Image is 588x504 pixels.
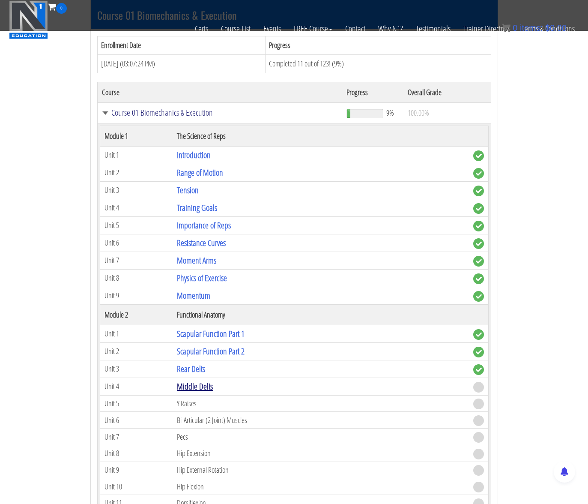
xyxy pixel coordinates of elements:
[339,14,372,44] a: Contact
[473,329,484,340] span: complete
[177,184,199,196] a: Tension
[97,82,342,102] th: Course
[287,14,339,44] a: FREE Course
[520,23,543,33] span: items:
[502,24,510,32] img: icon11.png
[177,255,216,266] a: Moment Arms
[100,252,173,269] td: Unit 7
[473,291,484,302] span: complete
[265,54,491,73] td: Completed 11 out of 123! (9%)
[177,381,213,392] a: Middle Delts
[100,181,173,199] td: Unit 3
[100,234,173,252] td: Unit 6
[265,36,491,55] th: Progress
[177,345,245,357] a: Scapular Function Part 2
[177,237,226,249] a: Resistance Curves
[403,82,491,102] th: Overall Grade
[56,3,67,14] span: 0
[100,146,173,164] td: Unit 1
[177,149,211,161] a: Introduction
[473,186,484,196] span: complete
[100,304,173,325] th: Module 2
[100,325,173,342] td: Unit 1
[173,412,469,429] td: Bi-Articular (2 Joint) Muscles
[100,478,173,495] td: Unit 10
[173,429,469,445] td: Pecs
[100,412,173,429] td: Unit 6
[457,14,515,44] a: Trainer Directory
[473,347,484,357] span: complete
[409,14,457,44] a: Testimonials
[473,221,484,231] span: complete
[173,304,469,325] th: Functional Anatomy
[372,14,409,44] a: Why N1?
[100,462,173,478] td: Unit 9
[473,256,484,267] span: complete
[9,0,48,39] img: n1-education
[100,445,173,462] td: Unit 8
[173,126,469,146] th: The Science of Reps
[97,36,265,55] th: Enrollment Date
[257,14,287,44] a: Events
[100,199,173,216] td: Unit 4
[177,202,217,213] a: Training Goals
[97,54,265,73] td: [DATE] (03:07:24 PM)
[188,14,215,44] a: Certs
[473,273,484,284] span: complete
[177,290,210,301] a: Momentum
[177,272,227,284] a: Physics of Exercise
[342,82,403,102] th: Progress
[545,23,567,33] bdi: 0.00
[100,360,173,378] td: Unit 3
[100,342,173,360] td: Unit 2
[177,219,231,231] a: Importance of Reps
[100,216,173,234] td: Unit 5
[100,287,173,304] td: Unit 9
[545,23,550,33] span: $
[48,1,67,12] a: 0
[473,168,484,179] span: complete
[100,126,173,146] th: Module 1
[215,14,257,44] a: Course List
[100,395,173,412] td: Unit 5
[177,167,223,178] a: Range of Motion
[386,108,394,117] span: 9%
[473,364,484,375] span: complete
[502,23,567,33] a: 0 items: $0.00
[173,462,469,478] td: Hip External Rotation
[173,478,469,495] td: Hip Flexion
[473,150,484,161] span: complete
[513,23,517,33] span: 0
[100,378,173,395] td: Unit 4
[100,164,173,181] td: Unit 2
[177,363,205,375] a: Rear Delts
[473,238,484,249] span: complete
[177,328,245,339] a: Scapular Function Part 1
[100,429,173,445] td: Unit 7
[102,108,338,117] a: Course 01 Biomechanics & Execution
[173,395,469,412] td: Y Raises
[515,14,581,44] a: Terms & Conditions
[173,445,469,462] td: Hip Extension
[403,102,491,123] td: 100.00%
[473,203,484,214] span: complete
[100,269,173,287] td: Unit 8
